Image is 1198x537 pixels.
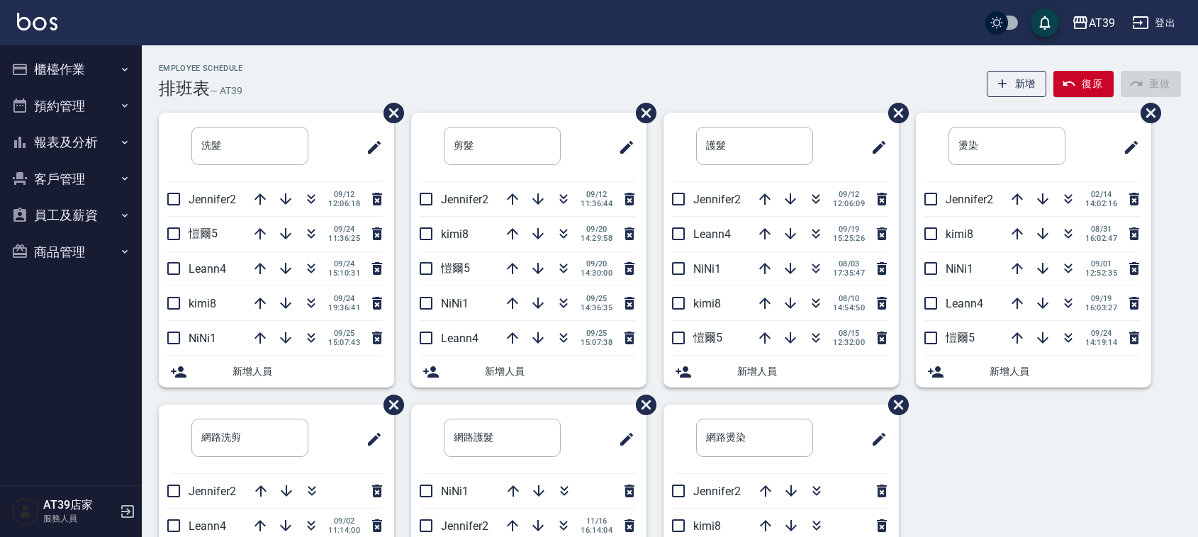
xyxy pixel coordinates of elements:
span: 修改班表的標題 [610,422,635,456]
span: 14:29:58 [581,234,612,243]
span: 15:10:31 [328,268,360,278]
span: kimi8 [693,519,721,533]
span: 09/20 [581,225,612,234]
span: 新增人員 [990,364,1140,379]
div: AT39 [1089,14,1115,32]
span: 08/03 [833,259,865,268]
button: 預約管理 [6,88,136,125]
span: 09/12 [833,190,865,199]
span: 08/10 [833,294,865,303]
span: NiNi1 [693,262,721,276]
h5: AT39店家 [43,498,116,512]
p: 服務人員 [43,512,116,525]
span: 14:54:50 [833,303,865,312]
span: NiNi1 [441,485,469,498]
span: Jennifer2 [441,193,488,206]
span: 08/15 [833,329,865,338]
span: 14:36:35 [581,303,612,312]
span: kimi8 [189,297,216,310]
img: Person [11,497,40,526]
span: 刪除班表 [1130,92,1163,134]
span: 修改班表的標題 [862,422,888,456]
span: 09/24 [328,225,360,234]
button: 新增 [987,71,1047,97]
span: 12:52:35 [1085,268,1117,278]
span: Jennifer2 [441,519,488,533]
span: 09/02 [328,516,360,526]
span: 修改班表的標題 [357,130,383,164]
div: 新增人員 [664,356,899,388]
span: 14:19:14 [1085,338,1117,347]
span: 新增人員 [737,364,888,379]
input: 排版標題 [444,127,561,165]
input: 排版標題 [696,127,813,165]
span: 16:14:04 [581,526,612,535]
span: Jennifer2 [693,193,741,206]
span: 12:06:18 [328,199,360,208]
span: Leann4 [693,227,731,241]
span: 09/19 [1085,294,1117,303]
button: 報表及分析 [6,124,136,161]
span: 11:36:44 [581,199,612,208]
span: Leann4 [441,332,478,345]
span: 15:07:43 [328,338,360,347]
span: 09/24 [328,259,360,268]
span: 刪除班表 [373,384,406,426]
span: 15:25:26 [833,234,865,243]
span: 09/25 [581,294,612,303]
span: 09/24 [328,294,360,303]
span: 刪除班表 [878,92,911,134]
span: 12:06:09 [833,199,865,208]
span: 09/12 [581,190,612,199]
span: 09/25 [581,329,612,338]
button: save [1031,9,1059,37]
span: NiNi1 [441,297,469,310]
input: 排版標題 [444,419,561,457]
input: 排版標題 [191,419,308,457]
span: 刪除班表 [625,384,659,426]
span: 刪除班表 [625,92,659,134]
span: kimi8 [441,227,469,241]
span: 19:36:41 [328,303,360,312]
span: 修改班表的標題 [357,422,383,456]
button: 登出 [1126,10,1181,36]
span: 愷爾5 [946,331,975,344]
span: 02/14 [1085,190,1117,199]
span: 11:14:00 [328,526,360,535]
input: 排版標題 [948,127,1065,165]
span: 新增人員 [233,364,383,379]
span: 14:30:00 [581,268,612,278]
span: 09/19 [833,225,865,234]
input: 排版標題 [191,127,308,165]
button: AT39 [1066,9,1121,38]
div: 新增人員 [411,356,646,388]
span: kimi8 [946,227,973,241]
span: Jennifer2 [189,193,236,206]
span: Leann4 [189,519,226,533]
button: 櫃檯作業 [6,51,136,88]
span: Jennifer2 [189,485,236,498]
h3: 排班表 [159,79,210,98]
span: 16:03:27 [1085,303,1117,312]
span: 17:35:47 [833,268,865,278]
span: 09/20 [581,259,612,268]
span: 修改班表的標題 [610,130,635,164]
h6: — AT39 [210,84,242,98]
span: Jennifer2 [693,485,741,498]
input: 排版標題 [696,419,813,457]
span: 刪除班表 [373,92,406,134]
button: 員工及薪資 [6,197,136,234]
span: 愷爾5 [189,227,218,240]
span: NiNi1 [946,262,973,276]
span: 09/12 [328,190,360,199]
button: 客戶管理 [6,161,136,198]
span: 愷爾5 [693,331,722,344]
button: 商品管理 [6,234,136,271]
span: 15:07:38 [581,338,612,347]
span: 修改班表的標題 [862,130,888,164]
span: 09/24 [1085,329,1117,338]
h2: Employee Schedule [159,64,243,73]
div: 新增人員 [159,356,394,388]
span: 愷爾5 [441,261,470,275]
button: 復原 [1053,71,1114,97]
